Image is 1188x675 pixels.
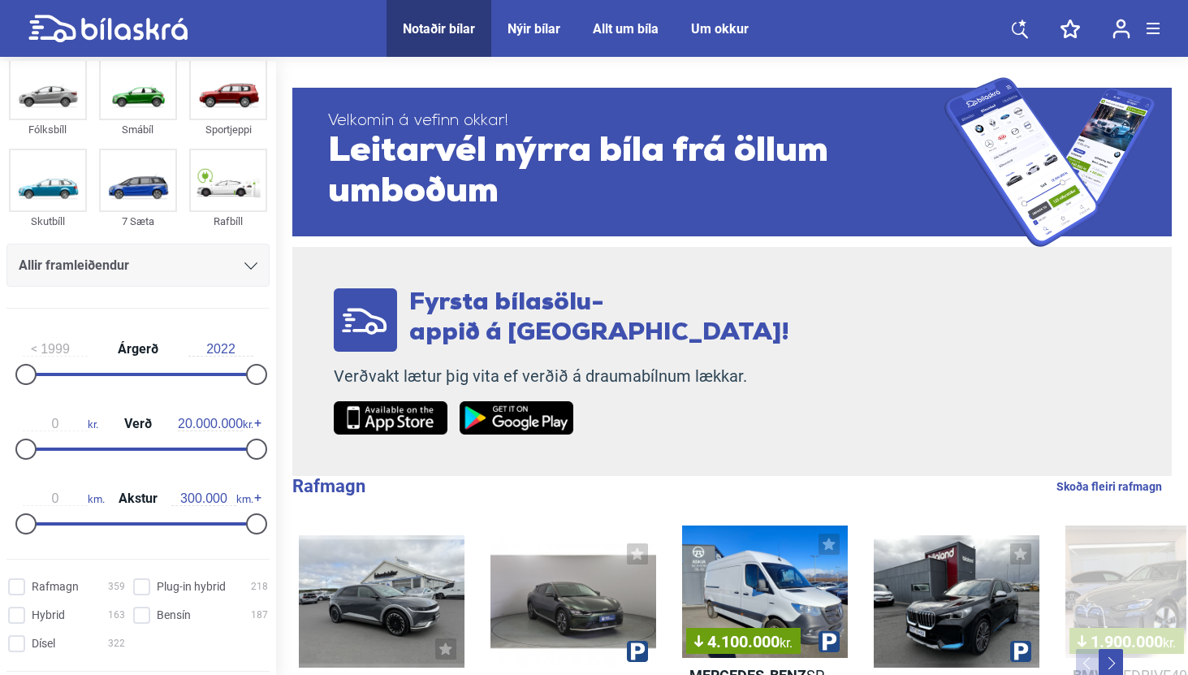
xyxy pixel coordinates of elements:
[9,120,87,139] div: Fólksbíll
[780,635,793,651] span: kr.
[108,578,125,595] span: 359
[32,607,65,624] span: Hybrid
[114,492,162,505] span: Akstur
[508,21,560,37] a: Nýir bílar
[691,21,749,37] a: Um okkur
[189,212,267,231] div: Rafbíll
[1163,635,1176,651] span: kr.
[403,21,475,37] a: Notaðir bílar
[178,417,253,431] span: kr.
[251,578,268,595] span: 218
[32,578,79,595] span: Rafmagn
[157,578,226,595] span: Plug-in hybrid
[328,132,944,213] span: Leitarvél nýrra bíla frá öllum umboðum
[99,120,177,139] div: Smábíl
[171,491,253,506] span: km.
[114,343,162,356] span: Árgerð
[99,212,177,231] div: 7 Sæta
[108,635,125,652] span: 322
[23,491,105,506] span: km.
[292,77,1172,247] a: Velkomin á vefinn okkar!Leitarvél nýrra bíla frá öllum umboðum
[157,607,191,624] span: Bensín
[593,21,659,37] a: Allt um bíla
[108,607,125,624] span: 163
[120,418,156,431] span: Verð
[694,634,793,650] span: 4.100.000
[1112,19,1130,39] img: user-login.svg
[23,417,98,431] span: kr.
[1078,634,1176,650] span: 1.900.000
[409,291,789,346] span: Fyrsta bílasölu- appið á [GEOGRAPHIC_DATA]!
[9,212,87,231] div: Skutbíll
[32,635,55,652] span: Dísel
[19,254,129,277] span: Allir framleiðendur
[292,476,365,496] b: Rafmagn
[189,120,267,139] div: Sportjeppi
[1056,476,1162,497] a: Skoða fleiri rafmagn
[251,607,268,624] span: 187
[328,111,944,132] span: Velkomin á vefinn okkar!
[334,366,789,387] p: Verðvakt lætur þig vita ef verðið á draumabílnum lækkar.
